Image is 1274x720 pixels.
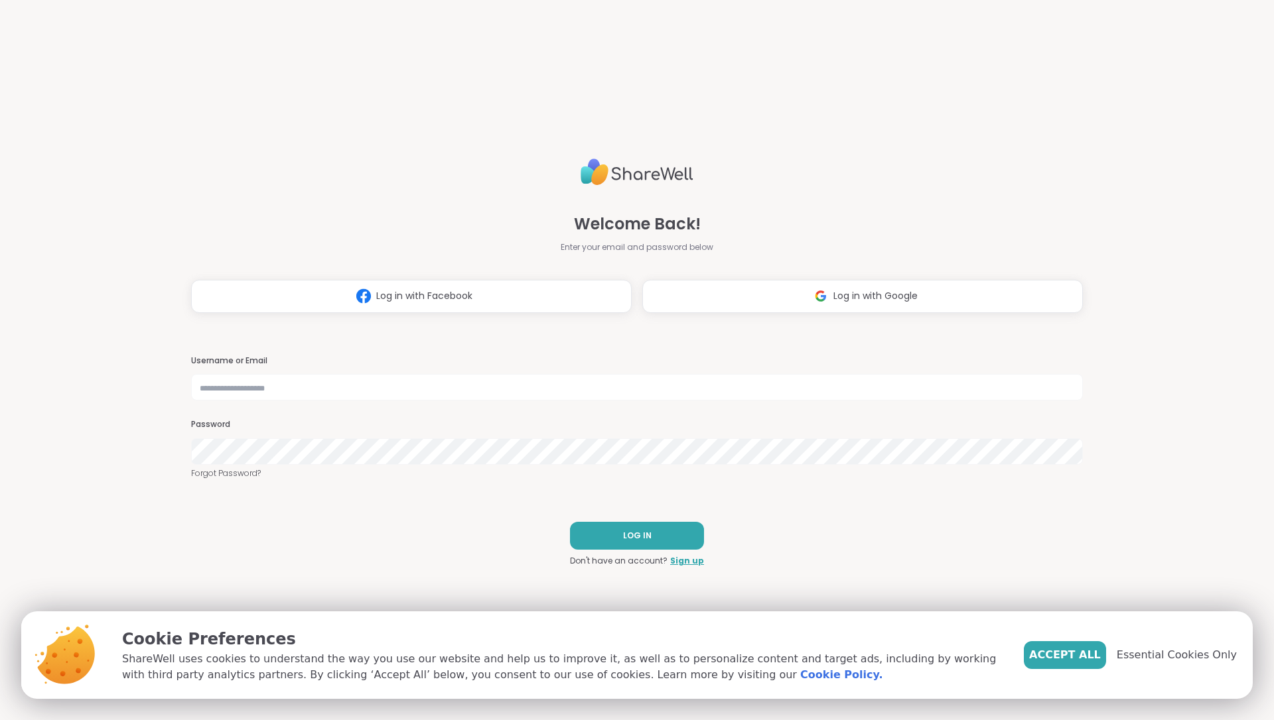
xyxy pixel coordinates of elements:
[561,241,713,253] span: Enter your email and password below
[1029,647,1101,663] span: Accept All
[581,153,693,191] img: ShareWell Logo
[122,627,1003,651] p: Cookie Preferences
[351,284,376,308] img: ShareWell Logomark
[642,280,1083,313] button: Log in with Google
[574,212,701,236] span: Welcome Back!
[122,651,1003,683] p: ShareWell uses cookies to understand the way you use our website and help us to improve it, as we...
[570,522,704,550] button: LOG IN
[808,284,833,308] img: ShareWell Logomark
[1117,647,1237,663] span: Essential Cookies Only
[623,530,652,542] span: LOG IN
[833,289,918,303] span: Log in with Google
[191,355,1083,367] h3: Username or Email
[376,289,472,303] span: Log in with Facebook
[191,280,632,313] button: Log in with Facebook
[191,467,1083,479] a: Forgot Password?
[800,667,883,683] a: Cookie Policy.
[570,555,668,567] span: Don't have an account?
[670,555,704,567] a: Sign up
[191,419,1083,430] h3: Password
[1024,641,1106,669] button: Accept All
